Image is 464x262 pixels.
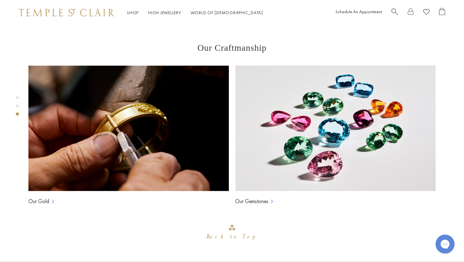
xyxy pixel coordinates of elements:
a: ShopShop [127,10,139,15]
div: Go to top [206,224,258,242]
nav: Main navigation [127,9,263,17]
a: Our Gemstones [235,197,268,205]
a: World of [DEMOGRAPHIC_DATA]World of [DEMOGRAPHIC_DATA] [191,10,263,15]
a: Search [391,8,398,18]
a: Schedule An Appointment [336,9,382,14]
a: Our Gold [28,197,49,205]
img: Ball Chains [235,65,436,191]
a: High JewelleryHigh Jewellery [148,10,181,15]
a: View Wishlist [423,8,430,18]
img: Temple St. Clair [19,9,114,16]
a: Open Shopping Bag [439,8,445,18]
img: Ball Chains [28,65,229,191]
iframe: Gorgias live chat messenger [432,232,458,256]
div: Product gallery navigation [16,94,19,121]
div: Back to Top [206,231,258,242]
h3: Our Craftmanship [28,43,436,53]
